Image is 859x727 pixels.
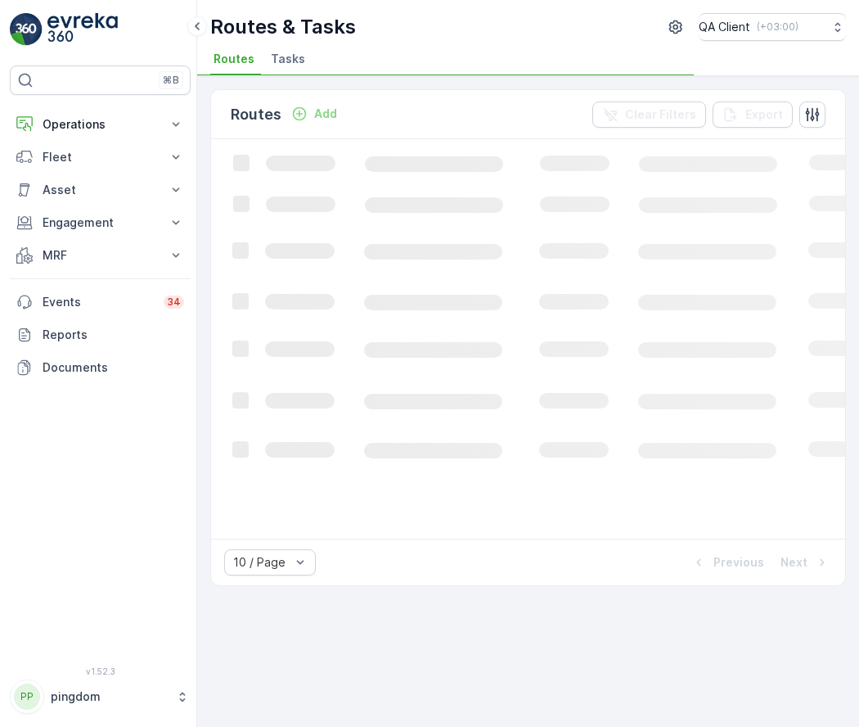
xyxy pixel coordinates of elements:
p: MRF [43,247,158,264]
p: pingdom [51,689,168,705]
img: logo [10,13,43,46]
button: Export [713,102,793,128]
button: Next [779,553,832,572]
button: PPpingdom [10,680,191,714]
p: QA Client [699,19,750,35]
p: Add [314,106,337,122]
button: Engagement [10,206,191,239]
a: Documents [10,351,191,384]
p: Asset [43,182,158,198]
span: Routes [214,51,254,67]
span: v 1.52.3 [10,666,191,676]
p: Reports [43,327,184,343]
button: Clear Filters [592,102,706,128]
button: Previous [689,553,766,572]
button: QA Client(+03:00) [699,13,846,41]
p: Engagement [43,214,158,231]
p: Operations [43,116,158,133]
a: Reports [10,318,191,351]
button: Operations [10,108,191,141]
p: ( +03:00 ) [757,20,798,34]
p: Events [43,294,154,310]
a: Events34 [10,286,191,318]
p: Clear Filters [625,106,696,123]
p: Routes & Tasks [210,14,356,40]
p: 34 [167,296,181,309]
p: Next [780,554,807,571]
div: PP [14,684,40,710]
span: Tasks [271,51,305,67]
p: Previous [713,554,764,571]
button: Asset [10,174,191,206]
img: logo_light-DOdMpM7g.png [47,13,118,46]
p: ⌘B [163,74,179,87]
p: Documents [43,359,184,376]
p: Fleet [43,149,158,165]
p: Routes [231,103,281,126]
button: MRF [10,239,191,272]
button: Fleet [10,141,191,174]
p: Export [745,106,783,123]
button: Add [285,104,344,124]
